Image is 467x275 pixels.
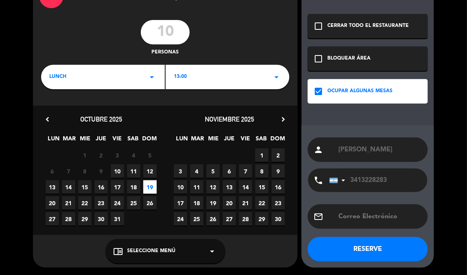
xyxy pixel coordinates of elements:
[46,196,59,210] span: 20
[46,164,59,178] span: 6
[126,134,140,147] span: SAB
[190,212,204,226] span: 25
[223,164,236,178] span: 6
[255,180,269,194] span: 15
[152,49,179,57] span: personas
[127,149,140,162] span: 4
[205,115,254,123] span: noviembre 2025
[174,73,187,81] span: 13:00
[62,212,75,226] span: 28
[127,247,176,255] span: Seleccione Menú
[114,246,123,256] i: chrome_reader_mode
[49,73,66,81] span: lunch
[111,164,124,178] span: 10
[308,237,428,262] button: RESERVE
[314,145,324,155] i: person
[174,180,187,194] span: 10
[338,144,422,155] input: Nombre
[239,212,252,226] span: 28
[78,180,92,194] span: 15
[208,246,217,256] i: arrow_drop_down
[43,115,52,124] i: chevron_left
[223,134,236,147] span: JUE
[143,180,157,194] span: 19
[272,180,285,194] span: 16
[328,55,371,63] div: BLOQUEAR ÁREA
[272,164,285,178] span: 9
[272,72,281,82] i: arrow_drop_down
[127,196,140,210] span: 25
[62,164,75,178] span: 7
[143,149,157,162] span: 5
[63,134,76,147] span: MAR
[127,164,140,178] span: 11
[254,134,268,147] span: SAB
[314,21,324,31] i: check_box_outline_blank
[272,196,285,210] span: 23
[111,196,124,210] span: 24
[174,164,187,178] span: 3
[314,54,324,64] i: check_box_outline_blank
[110,134,124,147] span: VIE
[328,87,393,95] div: OCUPAR ALGUNAS MESAS
[94,196,108,210] span: 23
[272,212,285,226] span: 30
[79,134,92,147] span: MIE
[206,196,220,210] span: 19
[62,196,75,210] span: 21
[111,180,124,194] span: 17
[270,134,284,147] span: DOM
[190,164,204,178] span: 4
[94,212,108,226] span: 30
[141,20,190,44] input: 0
[239,164,252,178] span: 7
[46,180,59,194] span: 13
[94,180,108,194] span: 16
[78,149,92,162] span: 1
[142,134,156,147] span: DOM
[111,212,124,226] span: 31
[190,196,204,210] span: 18
[111,149,124,162] span: 3
[255,164,269,178] span: 8
[338,211,422,222] input: Correo Electrónico
[143,164,157,178] span: 12
[272,149,285,162] span: 2
[223,180,236,194] span: 13
[314,175,324,185] i: phone
[78,164,92,178] span: 8
[191,134,204,147] span: MAR
[94,134,108,147] span: JUE
[255,149,269,162] span: 1
[143,196,157,210] span: 26
[62,180,75,194] span: 14
[127,180,140,194] span: 18
[329,169,419,192] input: Teléfono
[223,196,236,210] span: 20
[239,134,252,147] span: VIE
[314,212,324,222] i: email
[94,164,108,178] span: 9
[174,196,187,210] span: 17
[255,196,269,210] span: 22
[330,169,349,192] div: Argentina: +54
[80,115,122,123] span: octubre 2025
[206,212,220,226] span: 26
[223,212,236,226] span: 27
[314,86,324,96] i: check_box
[239,196,252,210] span: 21
[94,149,108,162] span: 2
[147,72,157,82] i: arrow_drop_down
[174,212,187,226] span: 24
[206,164,220,178] span: 5
[328,22,409,30] div: CERRAR TODO EL RESTAURANTE
[207,134,220,147] span: MIE
[175,134,189,147] span: LUN
[239,180,252,194] span: 14
[279,115,287,124] i: chevron_right
[47,134,60,147] span: LUN
[46,212,59,226] span: 27
[78,212,92,226] span: 29
[190,180,204,194] span: 11
[255,212,269,226] span: 29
